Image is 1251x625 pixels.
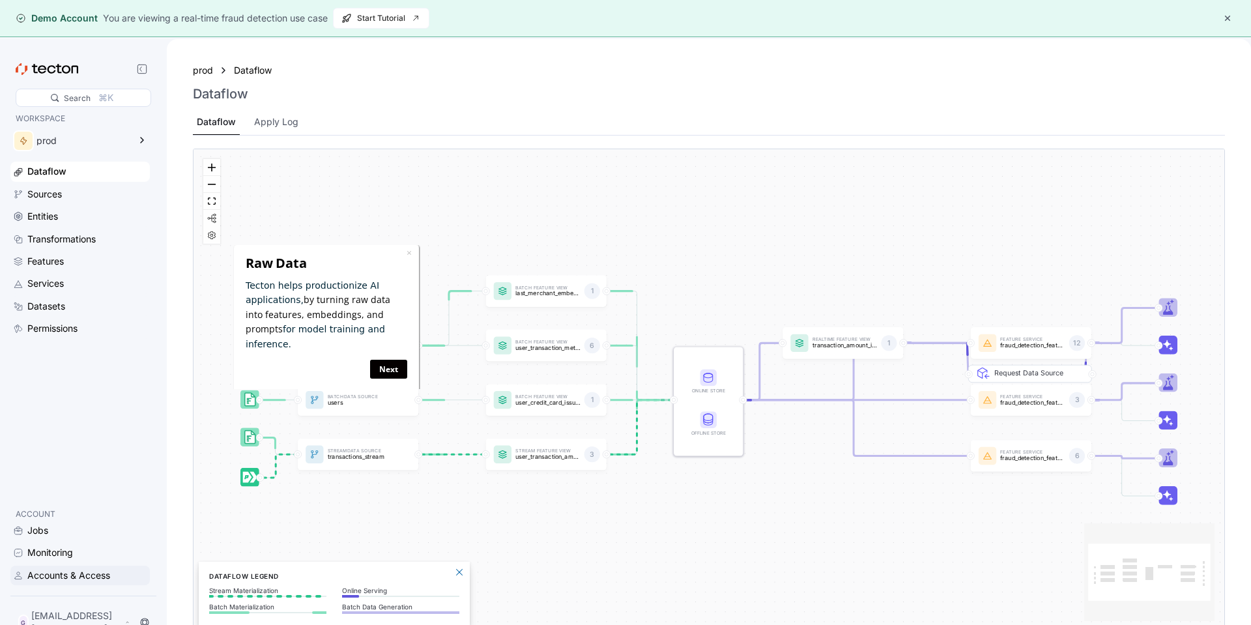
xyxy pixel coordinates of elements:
[515,454,580,460] p: user_transaction_amount_totals
[10,162,150,181] a: Dataflow
[971,327,1091,359] a: Feature Servicefraud_detection_feature_service:v212
[255,438,296,455] g: Edge from dataSource:transactions_stream_batch_source to dataSource:transactions_stream
[14,79,153,104] span: for model training and inference.
[193,63,213,78] a: prod
[193,86,248,102] h3: Dataflow
[27,164,66,179] div: Dataflow
[10,566,150,585] a: Accounts & Access
[515,345,580,351] p: user_transaction_metrics
[175,1,180,15] div: Close tooltip
[341,8,421,28] span: Start Tutorial
[138,115,175,134] a: Next
[209,571,459,581] h6: Dataflow Legend
[203,159,220,244] div: React Flow controls
[16,89,151,107] div: Search⌘K
[256,455,295,478] g: Edge from dataSource:transactions_stream_stream_source to dataSource:transactions_stream
[16,12,98,25] div: Demo Account
[254,115,298,129] div: Apply Log
[486,385,607,416] a: Batch Feature Viewuser_credit_card_issuer1
[689,412,728,437] div: Offline Store
[342,603,459,611] p: Batch Data Generation
[515,399,580,405] p: user_credit_card_issuer
[1069,448,1085,464] div: 6
[584,338,600,353] div: 6
[14,33,175,106] p: by turning raw data into features, embeddings, and prompts
[10,184,150,204] a: Sources
[27,209,58,224] div: Entities
[27,254,64,269] div: Features
[64,92,91,104] div: Search
[739,343,780,400] g: Edge from STORE to featureView:transaction_amount_is_higher_than_average
[971,385,1091,416] a: Feature Servicefraud_detection_feature_service_streaming3
[27,232,96,246] div: Transformations
[983,334,1107,351] div: Request Data Source
[10,252,150,271] a: Features
[27,299,65,313] div: Datasets
[515,286,580,290] p: Batch Feature View
[27,187,62,201] div: Sources
[971,441,1091,472] a: Feature Servicefraud_detection_feature_service6
[739,400,968,456] g: Edge from STORE to featureService:fraud_detection_feature_service
[812,338,877,342] p: Realtime Feature View
[342,587,459,594] p: Online Serving
[783,327,903,359] a: Realtime Feature Viewtransaction_amount_is_higher_than_average1
[515,340,580,344] p: Batch Feature View
[1087,343,1157,346] g: Edge from featureService:fraud_detection_feature_service:v2 to Inference_featureService:fraud_det...
[515,395,580,399] p: Batch Feature View
[603,291,672,400] g: Edge from featureView:last_merchant_embedding to STORE
[812,342,877,349] p: transaction_amount_is_higher_than_average
[1087,456,1157,497] g: Edge from featureService:fraud_detection_feature_service to Inference_featureService:fraud_detect...
[234,63,280,78] a: Dataflow
[10,297,150,316] a: Datasets
[486,276,607,308] a: Batch Feature Viewlast_merchant_embedding1
[603,400,672,455] g: Edge from featureView:user_transaction_amount_totals to STORE
[584,446,600,462] div: 3
[584,283,600,299] div: 1
[36,136,129,145] div: prod
[486,330,607,362] a: Batch Feature Viewuser_transaction_metrics6
[203,176,220,193] button: zoom out
[328,454,392,460] p: transactions_stream
[603,346,672,401] g: Edge from featureView:user_transaction_metrics to STORE
[1000,455,1065,461] p: fraud_detection_feature_service
[1000,451,1065,455] p: Feature Service
[994,368,1084,445] div: Request Data Source
[10,543,150,562] a: Monitoring
[203,193,220,210] button: fit view
[967,343,968,375] g: Edge from REQ_featureService:fraud_detection_feature_service:v2 to featureService:fraud_detection...
[414,291,483,346] g: Edge from dataSource:transactions_batch to featureView:last_merchant_embedding
[333,8,429,29] a: Start Tutorial
[1085,343,1087,375] g: Edge from featureService:fraud_detection_feature_service:v2 to REQ_featureService:fraud_detection...
[27,523,48,538] div: Jobs
[328,395,392,399] p: Batch Data Source
[16,112,145,125] p: WORKSPACE
[689,429,728,437] div: Offline Store
[27,321,78,336] div: Permissions
[209,587,326,594] p: Stream Materialization
[98,91,113,105] div: ⌘K
[739,343,968,400] g: Edge from STORE to featureService:fraud_detection_feature_service:v2
[27,276,64,291] div: Services
[298,439,418,471] a: StreamData Sourcetransactions_stream
[881,336,897,351] div: 1
[10,521,150,540] a: Jobs
[16,508,145,521] p: ACCOUNT
[486,439,607,471] a: Stream Feature Viewuser_transaction_amount_totals3
[1087,456,1157,459] g: Edge from featureService:fraud_detection_feature_service to Trainer_featureService:fraud_detectio...
[452,564,467,580] button: Close Legend Panel
[584,392,600,408] div: 1
[10,319,150,338] a: Permissions
[203,159,220,176] button: zoom in
[209,603,326,611] p: Batch Materialization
